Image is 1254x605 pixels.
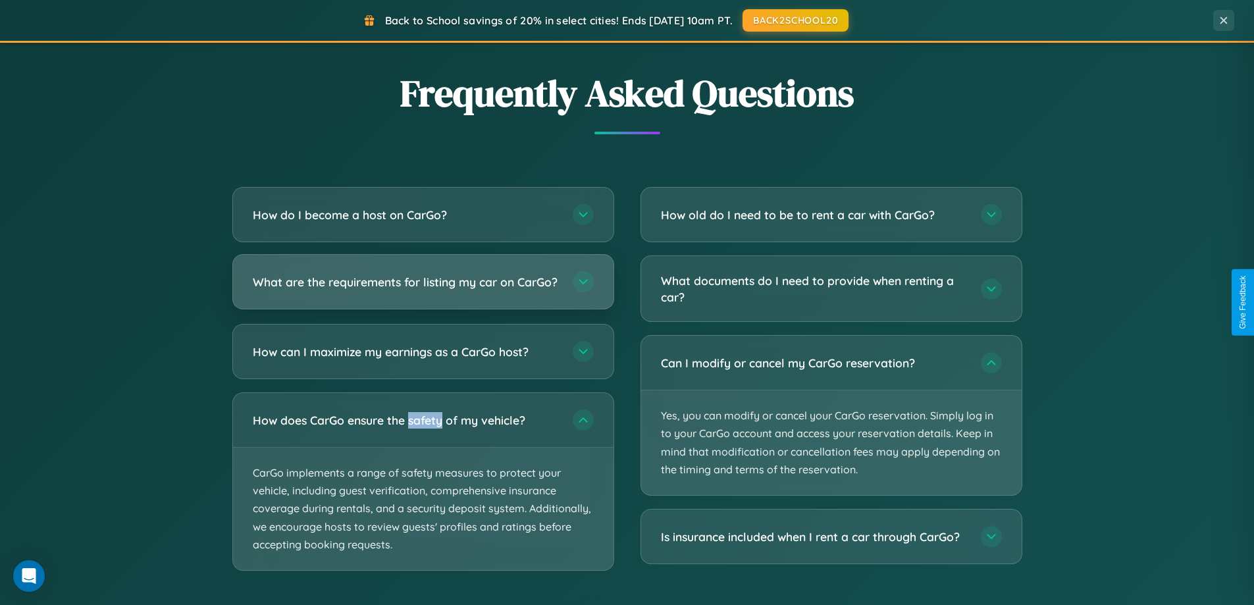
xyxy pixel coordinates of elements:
[13,560,45,592] div: Open Intercom Messenger
[385,14,733,27] span: Back to School savings of 20% in select cities! Ends [DATE] 10am PT.
[743,9,849,32] button: BACK2SCHOOL20
[661,273,968,305] h3: What documents do I need to provide when renting a car?
[1238,276,1247,329] div: Give Feedback
[661,529,968,545] h3: Is insurance included when I rent a car through CarGo?
[253,412,560,429] h3: How does CarGo ensure the safety of my vehicle?
[233,448,614,570] p: CarGo implements a range of safety measures to protect your vehicle, including guest verification...
[253,207,560,223] h3: How do I become a host on CarGo?
[661,355,968,371] h3: Can I modify or cancel my CarGo reservation?
[253,344,560,360] h3: How can I maximize my earnings as a CarGo host?
[232,68,1022,118] h2: Frequently Asked Questions
[661,207,968,223] h3: How old do I need to be to rent a car with CarGo?
[641,390,1022,495] p: Yes, you can modify or cancel your CarGo reservation. Simply log in to your CarGo account and acc...
[253,274,560,290] h3: What are the requirements for listing my car on CarGo?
